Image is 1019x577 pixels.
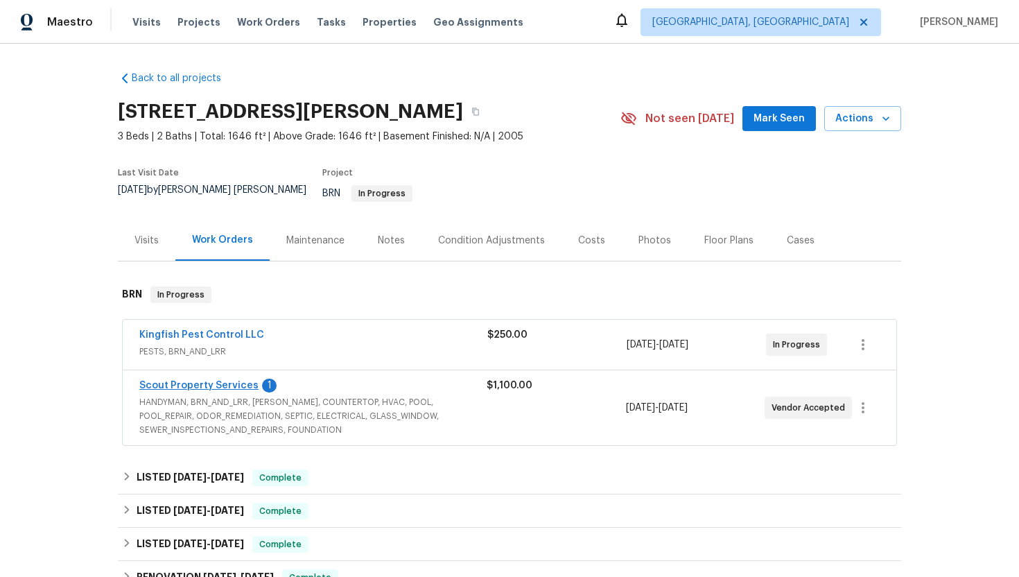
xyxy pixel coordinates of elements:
[254,537,307,551] span: Complete
[137,470,244,486] h6: LISTED
[47,15,93,29] span: Maestro
[118,494,901,528] div: LISTED [DATE]-[DATE]Complete
[626,401,688,415] span: -
[211,472,244,482] span: [DATE]
[122,286,142,303] h6: BRN
[134,234,159,248] div: Visits
[139,330,264,340] a: Kingfish Pest Control LLC
[704,234,754,248] div: Floor Plans
[118,169,179,177] span: Last Visit Date
[152,288,210,302] span: In Progress
[773,338,826,352] span: In Progress
[192,233,253,247] div: Work Orders
[139,381,259,390] a: Scout Property Services
[353,189,411,198] span: In Progress
[118,105,463,119] h2: [STREET_ADDRESS][PERSON_NAME]
[118,130,620,144] span: 3 Beds | 2 Baths | Total: 1646 ft² | Above Grade: 1646 ft² | Basement Finished: N/A | 2005
[118,528,901,561] div: LISTED [DATE]-[DATE]Complete
[638,234,671,248] div: Photos
[139,395,487,437] span: HANDYMAN, BRN_AND_LRR, [PERSON_NAME], COUNTERTOP, HVAC, POOL, POOL_REPAIR, ODOR_REMEDIATION, SEPT...
[322,189,412,198] span: BRN
[433,15,523,29] span: Geo Assignments
[652,15,849,29] span: [GEOGRAPHIC_DATA], [GEOGRAPHIC_DATA]
[914,15,998,29] span: [PERSON_NAME]
[463,99,488,124] button: Copy Address
[173,506,244,515] span: -
[835,110,890,128] span: Actions
[626,403,655,413] span: [DATE]
[173,472,244,482] span: -
[173,539,244,549] span: -
[787,234,815,248] div: Cases
[132,15,161,29] span: Visits
[254,504,307,518] span: Complete
[237,15,300,29] span: Work Orders
[137,503,244,519] h6: LISTED
[118,185,147,195] span: [DATE]
[139,345,487,359] span: PESTS, BRN_AND_LRR
[118,71,251,85] a: Back to all projects
[254,471,307,485] span: Complete
[627,340,656,350] span: [DATE]
[173,506,207,515] span: [DATE]
[262,379,277,393] div: 1
[772,401,851,415] span: Vendor Accepted
[438,234,545,248] div: Condition Adjustments
[118,461,901,494] div: LISTED [DATE]-[DATE]Complete
[659,403,688,413] span: [DATE]
[824,106,901,132] button: Actions
[211,539,244,549] span: [DATE]
[659,340,688,350] span: [DATE]
[317,17,346,27] span: Tasks
[487,381,532,390] span: $1,100.00
[211,506,244,515] span: [DATE]
[118,273,901,317] div: BRN In Progress
[137,536,244,553] h6: LISTED
[173,539,207,549] span: [DATE]
[286,234,345,248] div: Maintenance
[627,338,688,352] span: -
[322,169,353,177] span: Project
[118,185,322,212] div: by [PERSON_NAME] [PERSON_NAME]
[645,112,734,126] span: Not seen [DATE]
[363,15,417,29] span: Properties
[578,234,605,248] div: Costs
[378,234,405,248] div: Notes
[754,110,805,128] span: Mark Seen
[487,330,528,340] span: $250.00
[173,472,207,482] span: [DATE]
[742,106,816,132] button: Mark Seen
[177,15,220,29] span: Projects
